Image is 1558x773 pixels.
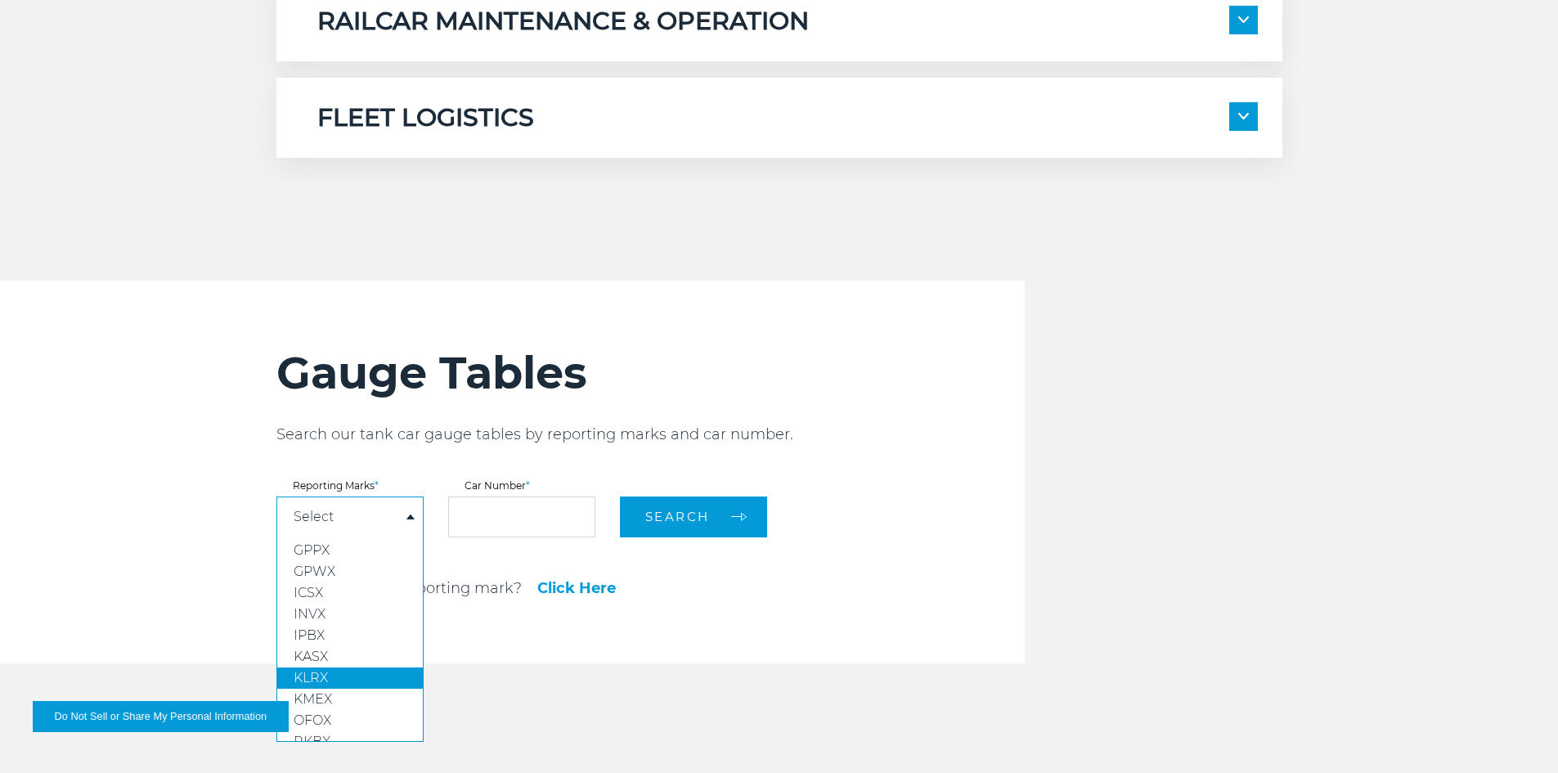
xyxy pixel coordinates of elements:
[277,646,423,667] a: KASX
[294,564,335,579] span: GPWX
[294,691,332,707] span: KMEX
[294,585,323,600] span: ICSX
[277,625,423,646] a: IPBX
[277,731,423,753] a: RKBX
[294,670,328,685] span: KLRX
[276,481,424,491] label: Reporting Marks
[448,481,595,491] label: Car Number
[33,701,289,732] button: Do Not Sell or Share My Personal Information
[317,6,809,37] h5: RAILCAR MAINTENANCE & OPERATION
[1476,694,1558,773] iframe: Chat Widget
[277,604,423,625] a: INVX
[277,582,423,604] a: ICSX
[294,510,334,524] a: Select
[317,102,534,133] h5: FLEET LOGISTICS
[277,689,423,710] a: KMEX
[294,627,325,643] span: IPBX
[276,346,1025,400] h2: Gauge Tables
[277,561,423,582] a: GPWX
[277,540,423,561] a: GPPX
[294,649,328,664] span: KASX
[294,542,330,558] span: GPPX
[294,606,326,622] span: INVX
[620,497,767,537] button: Search arrow arrow
[277,667,423,689] a: KLRX
[537,581,616,595] a: Click Here
[1238,113,1249,119] img: arrow
[1238,16,1249,23] img: arrow
[645,509,710,524] span: Search
[294,734,330,749] span: RKBX
[294,712,331,728] span: OFOX
[276,425,1025,444] p: Search our tank car gauge tables by reporting marks and car number.
[277,710,423,731] a: OFOX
